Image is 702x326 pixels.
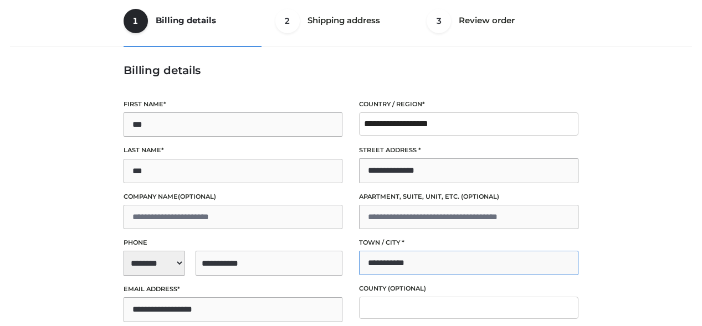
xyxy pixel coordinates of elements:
[359,145,578,156] label: Street address
[124,64,578,77] h3: Billing details
[359,192,578,202] label: Apartment, suite, unit, etc.
[124,99,343,110] label: First name
[124,145,343,156] label: Last name
[178,193,216,200] span: (optional)
[124,237,343,248] label: Phone
[461,193,499,200] span: (optional)
[359,99,578,110] label: Country / Region
[124,192,343,202] label: Company name
[124,284,343,294] label: Email address
[388,284,426,292] span: (optional)
[359,283,578,294] label: County
[359,237,578,248] label: Town / City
